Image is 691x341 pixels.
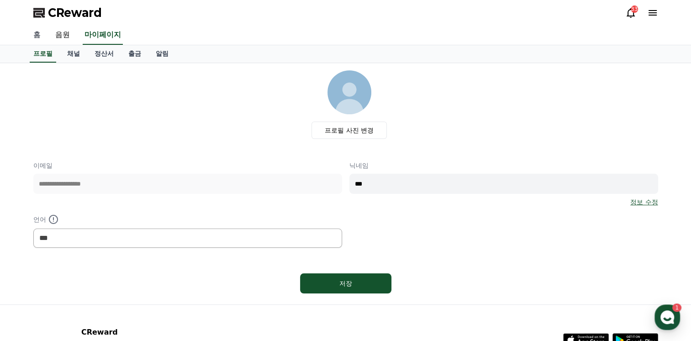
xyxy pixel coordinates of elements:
p: CReward [81,327,193,338]
button: 저장 [300,273,391,293]
a: 1대화 [60,265,118,288]
span: 대화 [84,279,95,287]
a: 33 [625,7,636,18]
span: 설정 [141,279,152,286]
a: 홈 [26,26,48,45]
span: 홈 [29,279,34,286]
a: 출금 [121,45,148,63]
span: CReward [48,5,102,20]
img: profile_image [327,70,371,114]
a: 알림 [148,45,176,63]
a: 설정 [118,265,175,288]
a: 정보 수정 [630,197,658,207]
a: 프로필 [30,45,56,63]
div: 33 [631,5,638,13]
p: 이메일 [33,161,342,170]
a: 홈 [3,265,60,288]
p: 닉네임 [349,161,658,170]
div: 저장 [318,279,373,288]
a: 음원 [48,26,77,45]
label: 프로필 사진 변경 [311,122,387,139]
a: 채널 [60,45,87,63]
a: CReward [33,5,102,20]
p: 언어 [33,214,342,225]
a: 정산서 [87,45,121,63]
span: 1 [93,265,96,272]
a: 마이페이지 [83,26,123,45]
